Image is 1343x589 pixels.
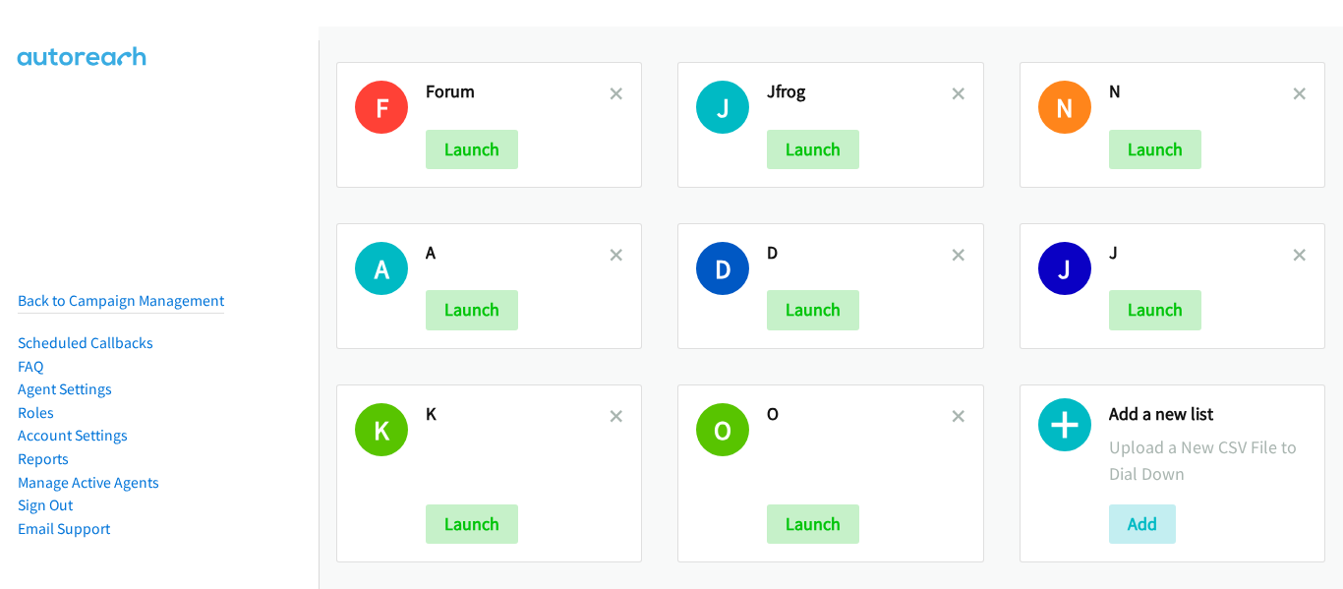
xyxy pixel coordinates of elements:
h1: A [355,242,408,295]
a: Email Support [18,519,110,538]
h2: O [767,403,951,426]
h1: O [696,403,749,456]
a: Agent Settings [18,380,112,398]
button: Launch [426,290,518,329]
h1: J [696,81,749,134]
h1: K [355,403,408,456]
button: Launch [1109,130,1201,169]
h1: D [696,242,749,295]
a: Back to Campaign Management [18,291,224,310]
a: Manage Active Agents [18,473,159,492]
h2: J [1109,242,1293,265]
h2: A [426,242,610,265]
button: Add [1109,504,1176,544]
a: Account Settings [18,426,128,444]
h2: D [767,242,951,265]
a: Scheduled Callbacks [18,333,153,352]
p: Upload a New CSV File to Dial Down [1109,434,1307,487]
h1: F [355,81,408,134]
button: Launch [767,130,859,169]
button: Launch [767,504,859,544]
button: Launch [426,130,518,169]
button: Launch [1109,290,1201,329]
h1: N [1038,81,1091,134]
button: Launch [426,504,518,544]
h2: K [426,403,610,426]
h2: N [1109,81,1293,103]
h2: Jfrog [767,81,951,103]
a: FAQ [18,357,43,376]
button: Launch [767,290,859,329]
a: Roles [18,403,54,422]
h1: J [1038,242,1091,295]
a: Sign Out [18,496,73,514]
h2: Add a new list [1109,403,1307,426]
h2: Forum [426,81,610,103]
a: Reports [18,449,69,468]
